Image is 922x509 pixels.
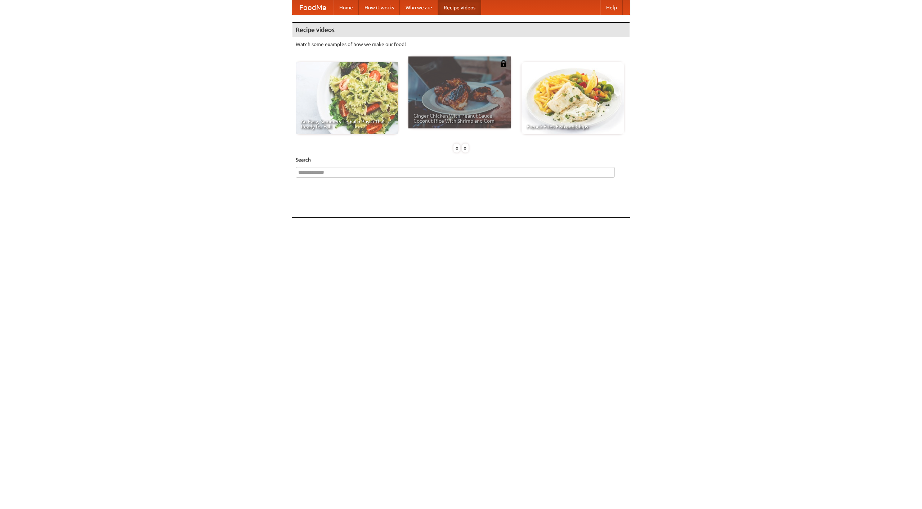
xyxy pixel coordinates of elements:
[301,119,393,129] span: An Easy, Summery Tomato Pasta That's Ready for Fall
[400,0,438,15] a: Who we are
[522,62,624,134] a: French Fries Fish and Chips
[453,144,460,153] div: «
[527,124,619,129] span: French Fries Fish and Chips
[296,156,626,163] h5: Search
[296,62,398,134] a: An Easy, Summery Tomato Pasta That's Ready for Fall
[438,0,481,15] a: Recipe videos
[462,144,469,153] div: »
[500,60,507,67] img: 483408.png
[296,41,626,48] p: Watch some examples of how we make our food!
[292,23,630,37] h4: Recipe videos
[359,0,400,15] a: How it works
[334,0,359,15] a: Home
[600,0,623,15] a: Help
[292,0,334,15] a: FoodMe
